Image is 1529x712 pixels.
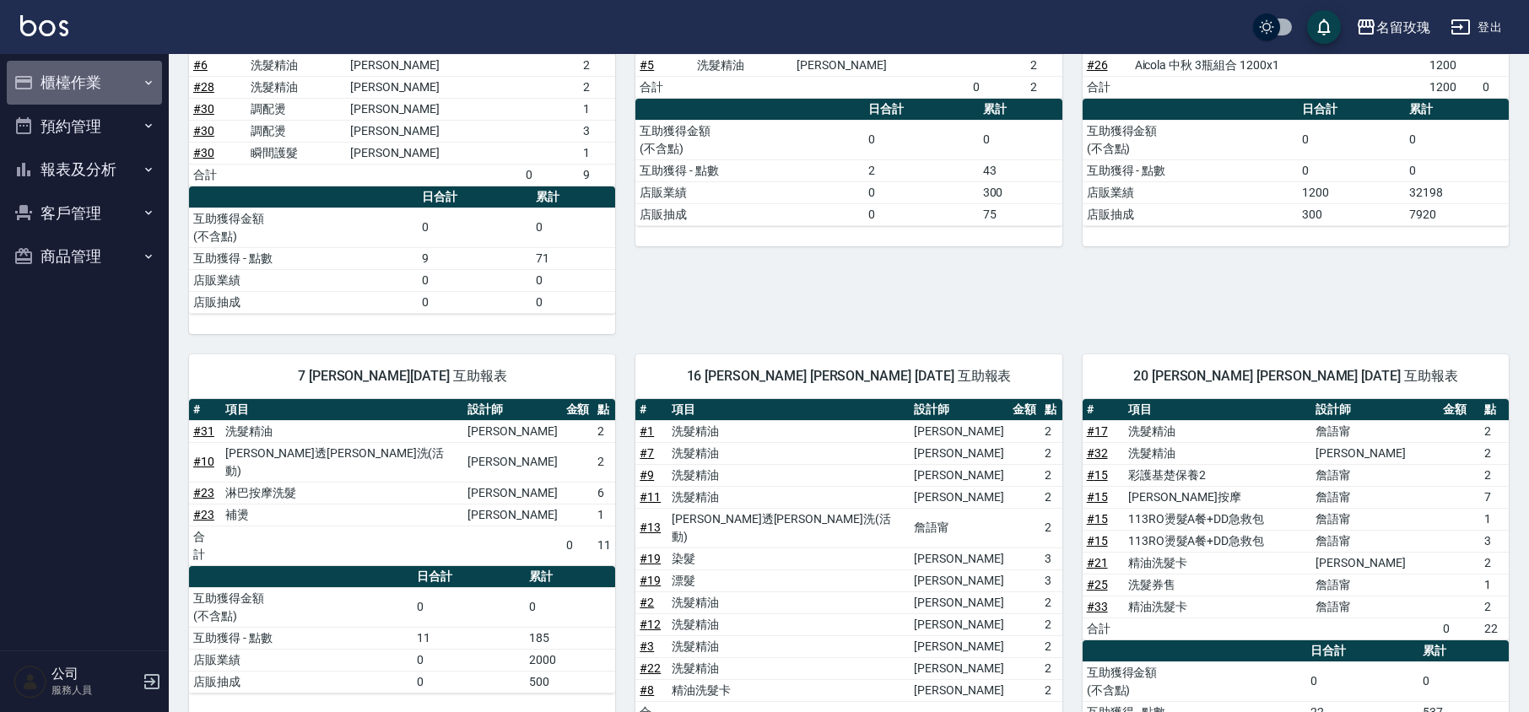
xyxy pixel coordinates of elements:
td: [PERSON_NAME] [463,442,561,482]
button: 預約管理 [7,105,162,148]
th: 累計 [979,99,1062,121]
td: 合計 [1083,618,1124,639]
td: 互助獲得金額 (不含點) [189,587,413,627]
td: 染髮 [667,547,910,569]
td: 洗髮精油 [221,420,463,442]
td: 0 [1418,661,1509,701]
a: #33 [1087,600,1108,613]
th: 金額 [1008,399,1040,421]
td: 洗髮精油 [667,464,910,486]
td: 1 [1480,508,1509,530]
a: #2 [640,596,654,609]
td: [PERSON_NAME] [910,613,1008,635]
td: 店販抽成 [635,203,864,225]
td: 2000 [525,649,615,671]
a: #7 [640,446,654,460]
td: 0 [413,671,525,693]
a: #8 [640,683,654,697]
td: [PERSON_NAME] [910,420,1008,442]
td: 洗髮精油 [667,591,910,613]
th: 日合計 [413,566,525,588]
td: 詹語甯 [1311,464,1439,486]
button: save [1307,10,1341,44]
td: 2 [864,159,979,181]
td: 0 [1298,159,1406,181]
button: 報表及分析 [7,148,162,191]
td: 詹語甯 [1311,508,1439,530]
a: #23 [193,508,214,521]
a: #17 [1087,424,1108,438]
td: [PERSON_NAME] [910,547,1008,569]
td: [PERSON_NAME] [910,591,1008,613]
td: 精油洗髮卡 [1124,552,1311,574]
td: Aicola 中秋 3瓶組合 1200x1 [1131,54,1360,76]
table: a dense table [1083,33,1509,99]
td: [PERSON_NAME] [346,142,522,164]
th: 項目 [667,399,910,421]
td: 0 [418,208,532,247]
td: 2 [1040,442,1062,464]
a: #3 [640,639,654,653]
th: 設計師 [1311,399,1439,421]
th: 日合計 [864,99,979,121]
td: 精油洗髮卡 [1124,596,1311,618]
td: [PERSON_NAME] [910,569,1008,591]
td: 2 [1040,613,1062,635]
img: Person [14,665,47,699]
td: 2 [1480,464,1509,486]
a: #21 [1087,556,1108,569]
td: [PERSON_NAME] [346,76,522,98]
td: 2 [1040,657,1062,679]
span: 16 [PERSON_NAME] [PERSON_NAME] [DATE] 互助報表 [656,368,1041,385]
td: 合計 [189,164,246,186]
a: #30 [193,124,214,138]
button: 登出 [1444,12,1509,43]
td: 3 [1480,530,1509,552]
a: #15 [1087,534,1108,547]
td: 0 [1298,120,1406,159]
td: 洗髮精油 [1124,420,1311,442]
td: 洗髮精油 [667,613,910,635]
a: #22 [640,661,661,675]
table: a dense table [189,566,615,693]
div: 名留玫瑰 [1376,17,1430,38]
td: 1 [1480,574,1509,596]
td: 500 [525,671,615,693]
td: 1 [579,142,615,164]
button: 櫃檯作業 [7,61,162,105]
th: # [635,399,667,421]
td: 6 [593,482,615,504]
td: 2 [1040,591,1062,613]
a: #19 [640,552,661,565]
th: 累計 [525,566,615,588]
td: 9 [418,247,532,269]
td: 75 [979,203,1062,225]
th: 日合計 [1306,640,1418,662]
td: 113RO燙髮A餐+DD急救包 [1124,508,1311,530]
td: 11 [593,526,615,565]
td: 2 [593,442,615,482]
td: 0 [418,269,532,291]
th: 金額 [562,399,594,421]
td: 詹語甯 [1311,574,1439,596]
td: [PERSON_NAME] [910,657,1008,679]
td: 3 [1040,569,1062,591]
a: #30 [193,146,214,159]
td: 詹語甯 [1311,596,1439,618]
td: 店販業績 [189,269,418,291]
td: 合計 [1083,76,1131,98]
td: 洗髮精油 [693,54,792,76]
td: 互助獲得金額 (不含點) [189,208,418,247]
td: 0 [979,120,1062,159]
td: 1200 [1298,181,1406,203]
td: [PERSON_NAME] [346,54,522,76]
td: 22 [1480,618,1509,639]
td: 店販業績 [635,181,864,203]
td: 43 [979,159,1062,181]
p: 服務人員 [51,682,138,698]
td: 彩護基楚保養2 [1124,464,1311,486]
a: #12 [640,618,661,631]
td: 300 [1298,203,1406,225]
td: 3 [579,120,615,142]
td: 1 [593,504,615,526]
